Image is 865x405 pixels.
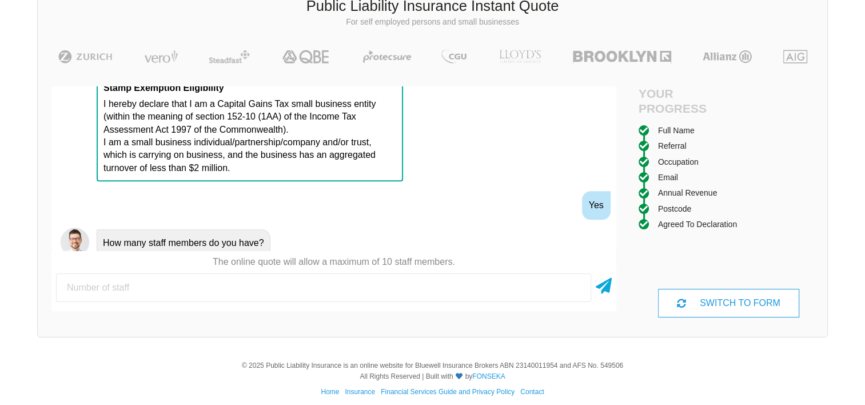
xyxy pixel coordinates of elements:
img: LLOYD's | Public Liability Insurance [493,50,548,63]
div: SWITCH TO FORM [658,289,799,317]
p: Stamp Exemption Eligibility [103,82,396,94]
input: Number of staff [56,273,591,302]
img: CGU | Public Liability Insurance [437,50,471,63]
img: Chatbot | PLI [61,228,89,256]
div: Full Name [658,124,695,137]
a: FONSEKA [472,372,505,380]
img: Vero | Public Liability Insurance [139,50,183,63]
img: Zurich | Public Liability Insurance [53,50,118,63]
a: Financial Services Guide and Privacy Policy [381,388,515,396]
img: Steadfast | Public Liability Insurance [204,50,254,63]
div: Yes [582,191,611,220]
div: Occupation [658,156,699,168]
p: For self employed persons and small businesses [46,17,819,28]
img: AIG | Public Liability Insurance [779,50,812,63]
img: Brooklyn | Public Liability Insurance [568,50,675,63]
a: Home [321,388,339,396]
p: The online quote will allow a maximum of 10 staff members. [51,256,616,268]
div: How many staff members do you have? [97,229,270,257]
div: Agreed to Declaration [658,218,737,231]
h4: Your Progress [639,86,729,115]
img: Allianz | Public Liability Insurance [697,50,758,63]
a: Contact [520,388,544,396]
div: Referral [658,140,687,152]
img: Protecsure | Public Liability Insurance [358,50,416,63]
p: I hereby declare that I am a Capital Gains Tax small business entity (within the meaning of secti... [103,98,396,174]
div: Annual Revenue [658,186,717,199]
img: QBE | Public Liability Insurance [276,50,337,63]
div: Email [658,171,678,184]
a: Insurance [345,388,375,396]
div: Postcode [658,202,691,215]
